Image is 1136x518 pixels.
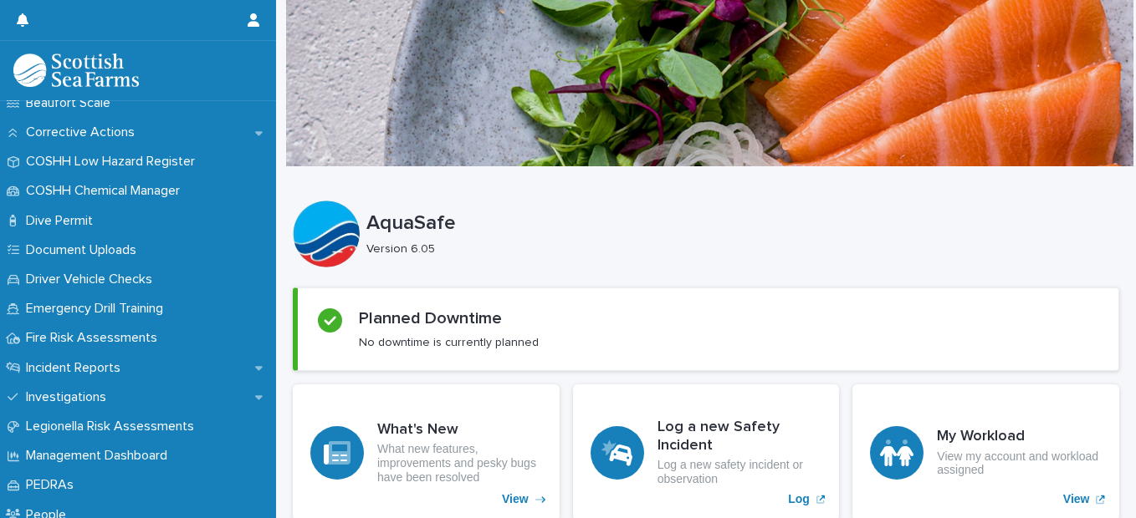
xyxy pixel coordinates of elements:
p: Emergency Drill Training [19,301,177,317]
p: View [1063,492,1090,506]
p: View my account and workload assigned [937,449,1102,478]
h2: Planned Downtime [359,308,502,328]
p: AquaSafe [366,211,1113,236]
p: Version 6.05 [366,242,1106,256]
p: Driver Vehicle Checks [19,272,166,287]
p: PEDRAs [19,477,87,493]
p: Log [788,492,810,506]
p: Dive Permit [19,213,106,229]
p: What new features, improvements and pesky bugs have been resolved [377,442,542,484]
p: Management Dashboard [19,448,181,464]
p: COSHH Chemical Manager [19,183,193,199]
p: Incident Reports [19,360,134,376]
h3: Log a new Safety Incident [658,419,822,455]
p: Corrective Actions [19,124,148,140]
p: Legionella Risk Assessments [19,419,207,434]
p: Investigations [19,389,120,405]
p: Fire Risk Assessments [19,330,171,346]
h3: What's New [377,421,542,439]
p: View [502,492,529,506]
p: Document Uploads [19,242,150,258]
p: COSHH Low Hazard Register [19,154,208,170]
p: Beaufort Scale [19,95,124,111]
img: bPIBxiqnSb2ggTQWdOVV [13,53,139,87]
p: No downtime is currently planned [359,335,539,350]
p: Log a new safety incident or observation [658,458,822,486]
h3: My Workload [937,428,1102,446]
